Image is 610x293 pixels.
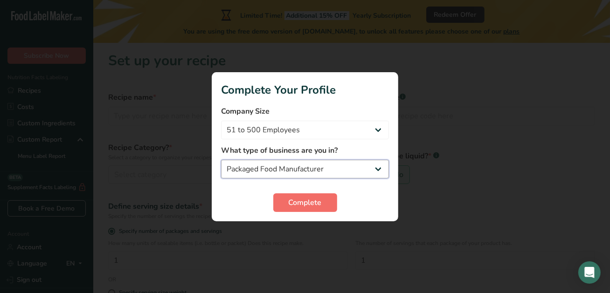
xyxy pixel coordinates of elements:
h1: Complete Your Profile [221,82,389,98]
button: Complete [273,193,337,212]
div: Open Intercom Messenger [578,261,601,284]
label: What type of business are you in? [221,145,389,156]
label: Company Size [221,106,389,117]
span: Complete [289,197,322,208]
